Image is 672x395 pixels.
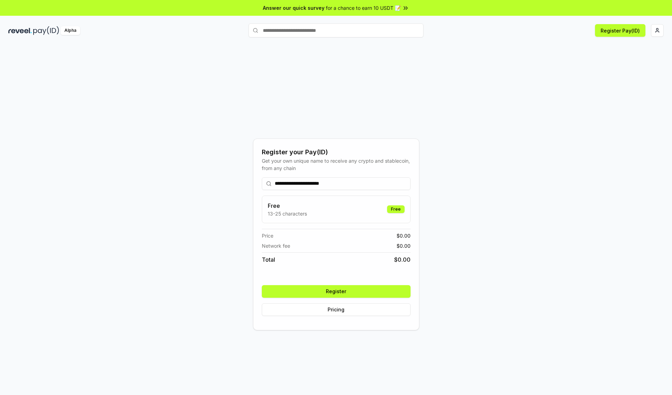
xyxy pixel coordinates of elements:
[387,205,405,213] div: Free
[262,147,411,157] div: Register your Pay(ID)
[268,202,307,210] h3: Free
[397,242,411,249] span: $ 0.00
[262,157,411,172] div: Get your own unique name to receive any crypto and stablecoin, from any chain
[326,4,401,12] span: for a chance to earn 10 USDT 📝
[397,232,411,239] span: $ 0.00
[262,232,273,239] span: Price
[33,26,59,35] img: pay_id
[262,303,411,316] button: Pricing
[8,26,32,35] img: reveel_dark
[61,26,80,35] div: Alpha
[268,210,307,217] p: 13-25 characters
[394,255,411,264] span: $ 0.00
[262,285,411,298] button: Register
[262,255,275,264] span: Total
[595,24,645,37] button: Register Pay(ID)
[262,242,290,249] span: Network fee
[263,4,324,12] span: Answer our quick survey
